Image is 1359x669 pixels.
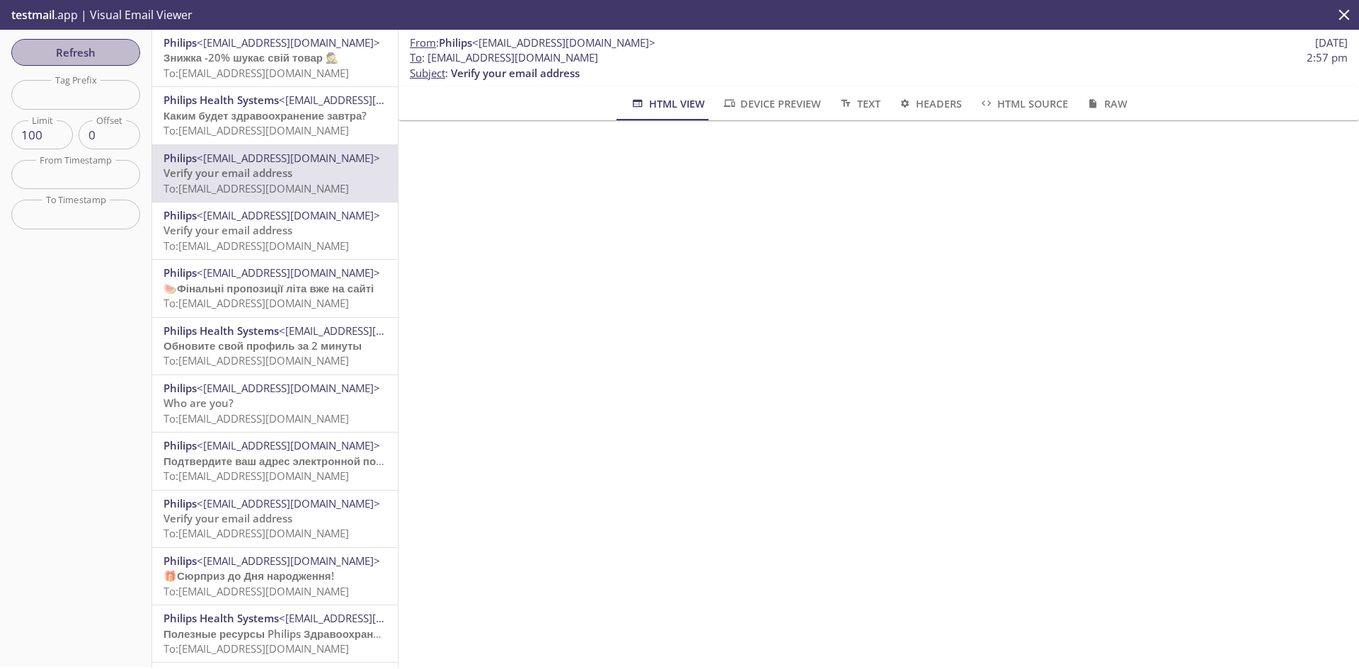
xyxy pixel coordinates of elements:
div: Philips<[EMAIL_ADDRESS][DOMAIN_NAME]>Verify your email addressTo:[EMAIL_ADDRESS][DOMAIN_NAME] [152,202,398,259]
span: Полезные ресурсы Philips Здравоохранение [164,627,398,641]
span: Philips [164,496,197,510]
div: Philips Health Systems<[EMAIL_ADDRESS][DOMAIN_NAME]>Обновите свой профиль за 2 минутыTo:[EMAIL_AD... [152,318,398,374]
span: [DATE] [1315,35,1348,50]
span: Verify your email address [164,223,292,237]
div: Philips Health Systems<[EMAIL_ADDRESS][DOMAIN_NAME]>Каким будет здравоохранение завтра?To:[EMAIL_... [152,87,398,144]
span: <[EMAIL_ADDRESS][DOMAIN_NAME]> [279,93,462,107]
span: Philips [439,35,472,50]
span: <[EMAIL_ADDRESS][DOMAIN_NAME]> [197,554,380,568]
span: Philips [164,554,197,568]
span: HTML Source [979,95,1068,113]
span: To: [EMAIL_ADDRESS][DOMAIN_NAME] [164,411,349,425]
div: Philips<[EMAIL_ADDRESS][DOMAIN_NAME]>Подтвердите ваш адрес электронной почтыTo:[EMAIL_ADDRESS][DO... [152,433,398,489]
span: 2:57 pm [1307,50,1348,65]
span: Philips Health Systems [164,93,279,107]
span: To: [EMAIL_ADDRESS][DOMAIN_NAME] [164,584,349,598]
span: : [EMAIL_ADDRESS][DOMAIN_NAME] [410,50,598,65]
span: <[EMAIL_ADDRESS][DOMAIN_NAME]> [197,438,380,452]
span: <[EMAIL_ADDRESS][DOMAIN_NAME]> [197,35,380,50]
div: Philips<[EMAIL_ADDRESS][DOMAIN_NAME]>🎁Сюрприз до Дня народження!To:[EMAIL_ADDRESS][DOMAIN_NAME] [152,548,398,605]
span: <[EMAIL_ADDRESS][DOMAIN_NAME]> [472,35,655,50]
span: Philips [164,438,197,452]
span: To: [EMAIL_ADDRESS][DOMAIN_NAME] [164,181,349,195]
span: Subject [410,66,445,80]
span: HTML View [630,95,704,113]
span: To: [EMAIL_ADDRESS][DOMAIN_NAME] [164,123,349,137]
span: Philips Health Systems [164,324,279,338]
div: Philips<[EMAIL_ADDRESS][DOMAIN_NAME]>Who are you?To:[EMAIL_ADDRESS][DOMAIN_NAME] [152,375,398,432]
span: Text [838,95,880,113]
span: Verify your email address [164,511,292,525]
span: Подтвердите ваш адрес электронной почты [164,454,396,468]
span: Raw [1085,95,1127,113]
span: To: [EMAIL_ADDRESS][DOMAIN_NAME] [164,66,349,80]
span: Verify your email address [164,166,292,180]
span: 🎁Сюрприз до Дня народження! [164,568,334,583]
span: <[EMAIL_ADDRESS][DOMAIN_NAME]> [197,151,380,165]
span: : [410,35,655,50]
span: Philips [164,381,197,395]
span: Philips Health Systems [164,611,279,625]
span: From [410,35,436,50]
span: Обновите свой профиль за 2 минуты [164,338,362,353]
span: testmail [11,7,55,23]
span: Headers [898,95,962,113]
span: <[EMAIL_ADDRESS][DOMAIN_NAME]> [197,496,380,510]
span: To: [EMAIL_ADDRESS][DOMAIN_NAME] [164,469,349,483]
span: To: [EMAIL_ADDRESS][DOMAIN_NAME] [164,526,349,540]
span: To: [EMAIL_ADDRESS][DOMAIN_NAME] [164,239,349,253]
p: : [410,50,1348,81]
div: Philips Health Systems<[EMAIL_ADDRESS][DOMAIN_NAME]>Полезные ресурсы Philips ЗдравоохранениеTo:[E... [152,605,398,662]
span: <[EMAIL_ADDRESS][DOMAIN_NAME]> [279,324,462,338]
span: Device Preview [722,95,821,113]
span: To: [EMAIL_ADDRESS][DOMAIN_NAME] [164,353,349,367]
span: 🍉Фінальні пропозиції літа вже на сайті [164,281,374,295]
span: To [410,50,422,64]
span: To: [EMAIL_ADDRESS][DOMAIN_NAME] [164,296,349,310]
span: Philips [164,208,197,222]
div: Philips<[EMAIL_ADDRESS][DOMAIN_NAME]>Verify your email addressTo:[EMAIL_ADDRESS][DOMAIN_NAME] [152,145,398,202]
div: Philips<[EMAIL_ADDRESS][DOMAIN_NAME]>Verify your email addressTo:[EMAIL_ADDRESS][DOMAIN_NAME] [152,491,398,547]
span: <[EMAIL_ADDRESS][DOMAIN_NAME]> [197,265,380,280]
span: Каким будет здравоохранение завтра? [164,108,367,122]
span: Знижка -20% шукає свій товар 🕵️ [164,50,339,64]
span: To: [EMAIL_ADDRESS][DOMAIN_NAME] [164,641,349,656]
span: <[EMAIL_ADDRESS][DOMAIN_NAME]> [197,208,380,222]
span: Who are you? [164,396,234,410]
span: Verify your email address [451,66,580,80]
span: Philips [164,265,197,280]
button: Refresh [11,39,140,66]
div: Philips<[EMAIL_ADDRESS][DOMAIN_NAME]>Знижка -20% шукає свій товар 🕵️To:[EMAIL_ADDRESS][DOMAIN_NAME] [152,30,398,86]
div: Philips<[EMAIL_ADDRESS][DOMAIN_NAME]>🍉Фінальні пропозиції літа вже на сайтіTo:[EMAIL_ADDRESS][DOM... [152,260,398,316]
span: Philips [164,151,197,165]
span: Refresh [23,43,129,62]
span: <[EMAIL_ADDRESS][DOMAIN_NAME]> [197,381,380,395]
span: <[EMAIL_ADDRESS][DOMAIN_NAME]> [279,611,462,625]
span: Philips [164,35,197,50]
